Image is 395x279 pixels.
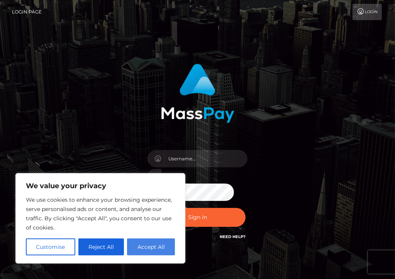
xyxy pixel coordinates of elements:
button: Reject All [78,238,124,255]
a: Login [353,4,382,20]
a: Need Help? [220,234,246,239]
img: MassPay Login [161,64,234,123]
button: Customise [26,238,75,255]
button: Sign in [149,208,246,227]
a: Login Page [12,4,42,20]
div: We value your privacy [15,173,185,264]
p: We value your privacy [26,181,175,191]
button: Accept All [127,238,175,255]
input: Username... [161,150,248,167]
p: We use cookies to enhance your browsing experience, serve personalised ads or content, and analys... [26,195,175,232]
